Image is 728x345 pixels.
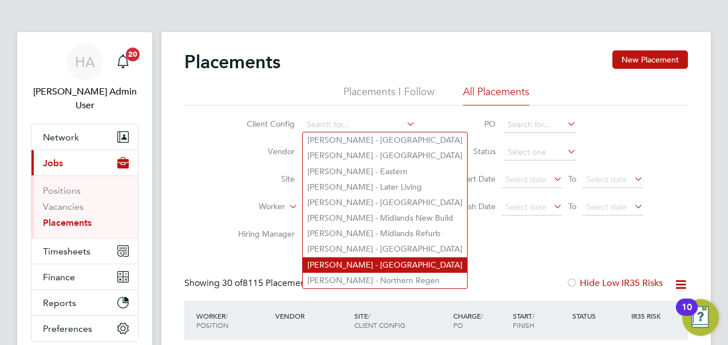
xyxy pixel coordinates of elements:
span: / Client Config [354,311,405,330]
button: Preferences [31,316,138,341]
li: [PERSON_NAME] - Midlands Refurb [303,226,467,241]
span: To [565,171,580,186]
div: Charge [450,305,510,335]
div: Status [569,305,629,326]
li: [PERSON_NAME] - [GEOGRAPHIC_DATA] [303,148,467,163]
li: Placements I Follow [343,85,434,105]
span: 20 [126,48,140,61]
li: [PERSON_NAME] - Northern Regen [303,273,467,288]
span: / Finish [513,311,535,330]
button: Finance [31,264,138,289]
label: Status [444,146,496,156]
button: Open Resource Center, 10 new notifications [682,299,719,336]
div: 10 [682,307,692,322]
li: [PERSON_NAME] - [GEOGRAPHIC_DATA] [303,195,467,210]
li: All Placements [463,85,529,105]
label: Finish Date [444,201,496,211]
li: [PERSON_NAME] - [GEOGRAPHIC_DATA] [303,132,467,148]
span: Select date [586,202,627,212]
span: Select date [586,174,627,185]
li: [PERSON_NAME] - Later Living [303,179,467,195]
button: Timesheets [31,238,138,264]
label: Worker [219,201,285,213]
button: Jobs [31,150,138,175]
label: Start Date [444,174,496,184]
span: / PO [453,311,483,330]
li: [PERSON_NAME] - Midlands New Build [303,210,467,226]
label: Client Config [229,119,295,129]
label: Vendor [229,146,295,156]
span: Select date [505,174,547,185]
div: Jobs [31,175,138,238]
span: Timesheets [43,246,90,257]
span: Reports [43,297,76,308]
button: Network [31,124,138,150]
h2: Placements [184,50,280,73]
button: New Placement [612,50,688,69]
div: Vendor [272,305,351,326]
a: Positions [43,185,81,196]
input: Search for... [303,117,416,133]
input: Search for... [504,117,576,133]
span: Select date [505,202,547,212]
span: / Position [196,311,228,330]
div: Showing [184,277,315,289]
span: HA [75,54,95,69]
span: Hays Admin User [31,85,139,112]
div: Worker [193,305,272,335]
div: Site [351,305,450,335]
a: Placements [43,217,92,228]
li: [PERSON_NAME] - [GEOGRAPHIC_DATA] [303,257,467,273]
a: Vacancies [43,201,84,212]
a: 20 [112,44,134,80]
label: PO [444,119,496,129]
input: Select one [504,144,576,160]
span: To [565,199,580,214]
div: IR35 Risk [628,305,668,326]
span: 8115 Placements [222,277,312,289]
label: Hide Low IR35 Risks [566,277,663,289]
span: Preferences [43,323,92,334]
a: HA[PERSON_NAME] Admin User [31,44,139,112]
label: Hiring Manager [229,229,295,239]
button: Reports [31,290,138,315]
span: Jobs [43,158,63,168]
span: 30 of [222,277,243,289]
div: Start [510,305,569,335]
label: Site [229,174,295,184]
li: [PERSON_NAME] - Eastern [303,164,467,179]
span: Finance [43,272,75,283]
li: [PERSON_NAME] - [GEOGRAPHIC_DATA] [303,241,467,257]
span: Network [43,132,79,143]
